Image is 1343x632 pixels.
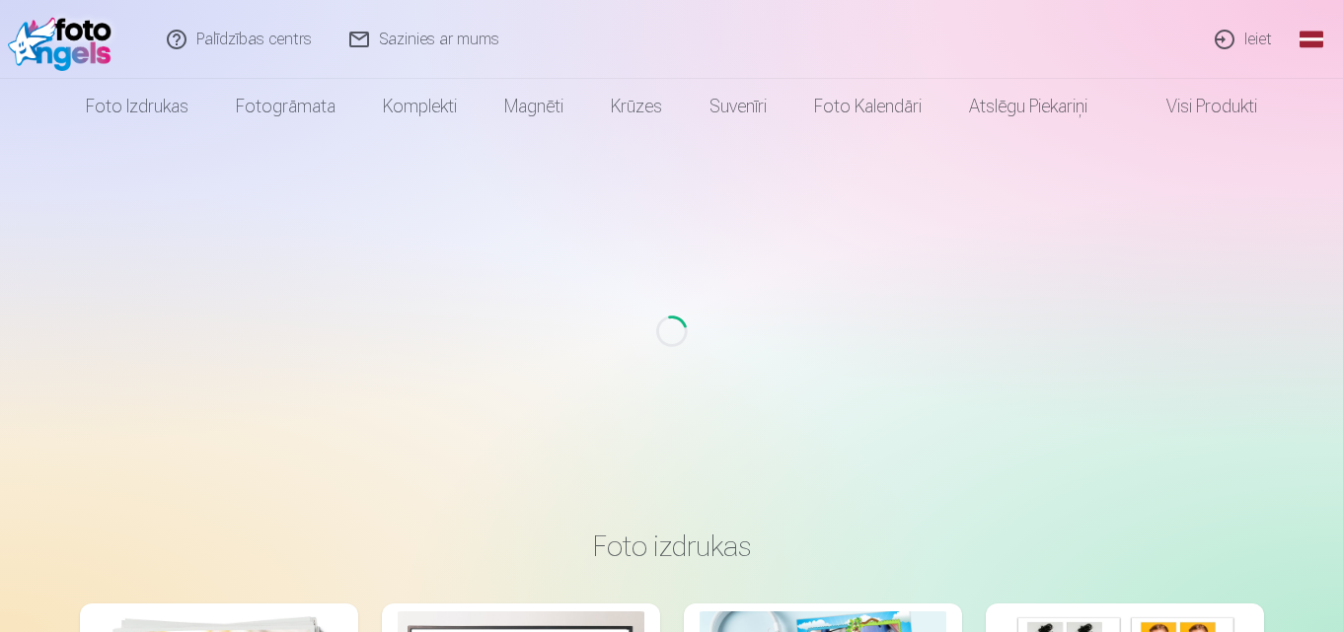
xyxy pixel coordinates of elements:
a: Visi produkti [1111,79,1281,134]
h3: Foto izdrukas [96,528,1248,564]
a: Atslēgu piekariņi [945,79,1111,134]
a: Magnēti [481,79,587,134]
img: /fa1 [8,8,121,71]
a: Komplekti [359,79,481,134]
a: Foto izdrukas [62,79,212,134]
a: Krūzes [587,79,686,134]
a: Foto kalendāri [790,79,945,134]
a: Suvenīri [686,79,790,134]
a: Fotogrāmata [212,79,359,134]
